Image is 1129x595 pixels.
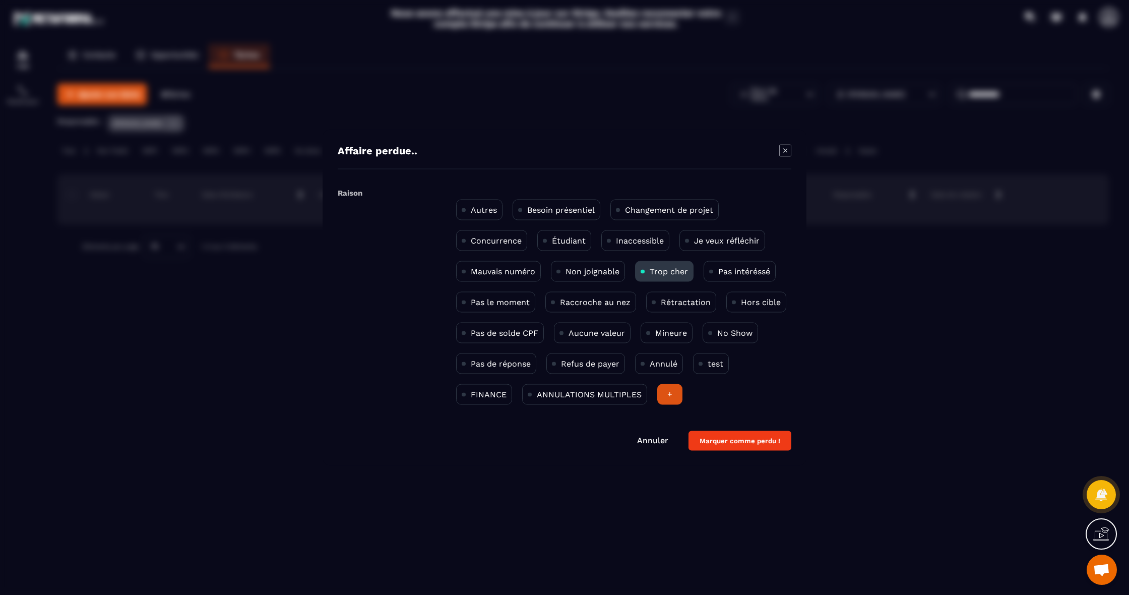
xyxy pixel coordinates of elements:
[616,236,664,246] p: Inaccessible
[471,328,538,338] p: Pas de solde CPF
[560,297,631,307] p: Raccroche au nez
[537,390,642,399] p: ANNULATIONS MULTIPLES
[661,297,711,307] p: Rétractation
[657,384,682,405] div: +
[688,431,791,451] button: Marquer comme perdu !
[552,236,586,246] p: Étudiant
[637,436,668,445] a: Annuler
[471,297,530,307] p: Pas le moment
[718,267,770,276] p: Pas intéréssé
[708,359,723,369] p: test
[566,267,619,276] p: Non joignable
[471,359,531,369] p: Pas de réponse
[561,359,619,369] p: Refus de payer
[650,267,688,276] p: Trop cher
[471,205,497,215] p: Autres
[694,236,760,246] p: Je veux réfléchir
[471,390,507,399] p: FINANCE
[655,328,687,338] p: Mineure
[471,236,522,246] p: Concurrence
[625,205,713,215] p: Changement de projet
[741,297,781,307] p: Hors cible
[527,205,595,215] p: Besoin présentiel
[650,359,677,369] p: Annulé
[338,145,417,159] h4: Affaire perdue..
[717,328,752,338] p: No Show
[1087,555,1117,585] a: Ouvrir le chat
[569,328,625,338] p: Aucune valeur
[471,267,535,276] p: Mauvais numéro
[338,189,362,198] label: Raison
